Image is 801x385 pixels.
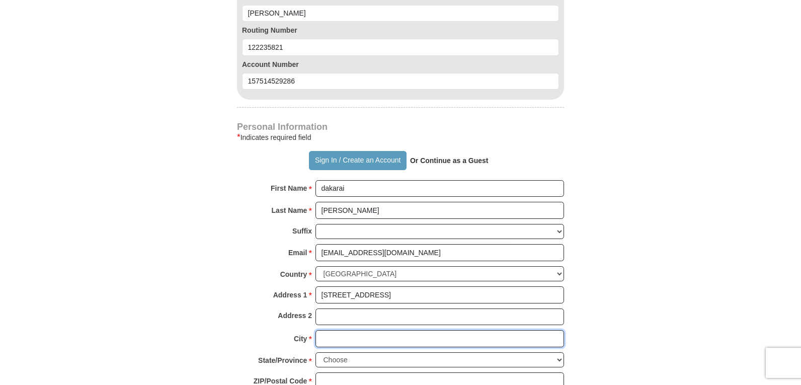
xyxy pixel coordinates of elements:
strong: Country [280,267,307,281]
strong: Suffix [292,224,312,238]
strong: Or Continue as a Guest [410,157,489,165]
strong: Address 1 [273,288,307,302]
strong: City [294,332,307,346]
strong: State/Province [258,353,307,367]
strong: Last Name [272,203,307,217]
strong: Email [288,246,307,260]
button: Sign In / Create an Account [309,151,406,170]
h4: Personal Information [237,123,564,131]
div: Indicates required field [237,131,564,143]
label: Account Number [242,59,559,69]
strong: First Name [271,181,307,195]
strong: Address 2 [278,309,312,323]
label: Routing Number [242,25,559,35]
